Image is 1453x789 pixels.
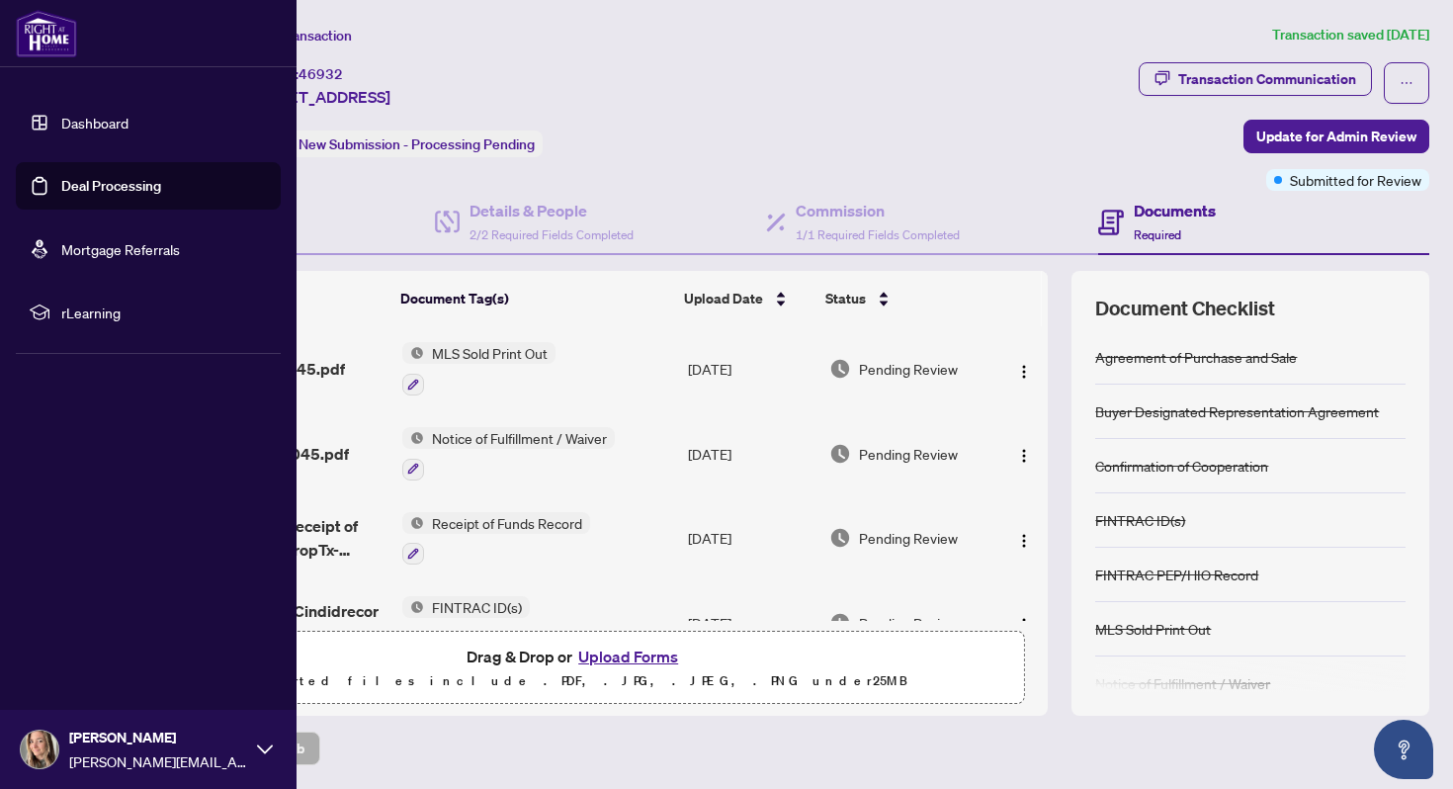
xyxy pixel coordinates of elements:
[684,288,763,309] span: Upload Date
[1095,618,1211,640] div: MLS Sold Print Out
[1256,121,1416,152] span: Update for Admin Review
[859,527,958,549] span: Pending Review
[1008,522,1040,554] button: Logo
[61,114,128,131] a: Dashboard
[1095,295,1275,322] span: Document Checklist
[796,199,960,222] h4: Commission
[299,65,343,83] span: 46932
[817,271,993,326] th: Status
[402,342,556,395] button: Status IconMLS Sold Print Out
[1016,617,1032,633] img: Logo
[1016,533,1032,549] img: Logo
[424,596,530,618] span: FINTRAC ID(s)
[245,85,390,109] span: [STREET_ADDRESS]
[680,326,821,411] td: [DATE]
[467,644,684,669] span: Drag & Drop or
[572,644,684,669] button: Upload Forms
[1134,199,1216,222] h4: Documents
[1400,76,1413,90] span: ellipsis
[1095,455,1268,477] div: Confirmation of Cooperation
[470,199,634,222] h4: Details & People
[402,596,629,650] button: Status IconFINTRAC ID(s)
[829,527,851,549] img: Document Status
[1008,353,1040,385] button: Logo
[1008,607,1040,639] button: Logo
[299,135,535,153] span: New Submission - Processing Pending
[246,27,352,44] span: View Transaction
[680,580,821,665] td: [DATE]
[402,512,424,534] img: Status Icon
[1008,438,1040,470] button: Logo
[16,10,77,57] img: logo
[680,496,821,581] td: [DATE]
[1095,346,1297,368] div: Agreement of Purchase and Sale
[1095,509,1185,531] div: FINTRAC ID(s)
[676,271,816,326] th: Upload Date
[1243,120,1429,153] button: Update for Admin Review
[1134,227,1181,242] span: Required
[402,342,424,364] img: Status Icon
[1095,564,1258,585] div: FINTRAC PEP/HIO Record
[61,177,161,195] a: Deal Processing
[402,427,615,481] button: Status IconNotice of Fulfillment / Waiver
[825,288,866,309] span: Status
[1016,448,1032,464] img: Logo
[829,443,851,465] img: Document Status
[1374,720,1433,779] button: Open asap
[424,512,590,534] span: Receipt of Funds Record
[829,612,851,634] img: Document Status
[829,358,851,380] img: Document Status
[402,427,424,449] img: Status Icon
[402,596,424,618] img: Status Icon
[69,727,247,748] span: [PERSON_NAME]
[859,358,958,380] span: Pending Review
[859,612,958,634] span: Pending Review
[245,131,543,157] div: Status:
[1178,63,1356,95] div: Transaction Communication
[21,731,58,768] img: Profile Icon
[61,302,267,323] span: rLearning
[796,227,960,242] span: 1/1 Required Fields Completed
[424,427,615,449] span: Notice of Fulfillment / Waiver
[69,750,247,772] span: [PERSON_NAME][EMAIL_ADDRESS][PERSON_NAME][DOMAIN_NAME]
[61,240,180,258] a: Mortgage Referrals
[392,271,677,326] th: Document Tag(s)
[1016,364,1032,380] img: Logo
[1290,169,1421,191] span: Submitted for Review
[402,512,590,566] button: Status IconReceipt of Funds Record
[424,342,556,364] span: MLS Sold Print Out
[1139,62,1372,96] button: Transaction Communication
[128,632,1023,705] span: Drag & Drop orUpload FormsSupported files include .PDF, .JPG, .JPEG, .PNG under25MB
[139,669,1011,693] p: Supported files include .PDF, .JPG, .JPEG, .PNG under 25 MB
[680,411,821,496] td: [DATE]
[1095,400,1379,422] div: Buyer Designated Representation Agreement
[859,443,958,465] span: Pending Review
[1272,24,1429,46] article: Transaction saved [DATE]
[470,227,634,242] span: 2/2 Required Fields Completed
